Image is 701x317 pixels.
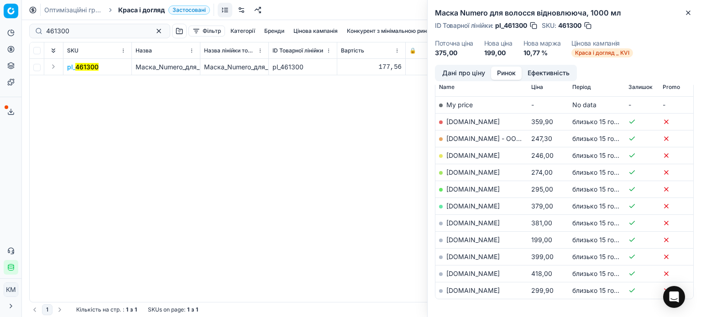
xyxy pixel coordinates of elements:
[54,304,65,315] button: Go to next page
[135,306,137,313] strong: 1
[341,62,402,72] div: 177,56
[435,7,694,18] h2: Маска Numero для волосся відновлююча, 1000 мл
[204,47,256,54] span: Назва лінійки товарів
[48,45,59,56] button: Expand all
[439,83,455,91] span: Name
[435,48,473,57] dd: 375,00
[272,47,323,54] span: ID Товарної лінійки
[446,101,473,109] span: My price
[572,151,643,159] span: близько 15 годин тому
[663,286,685,308] div: Open Intercom Messenger
[571,48,633,57] span: Краса і догляд _ KVI
[148,306,185,313] span: SKUs on page :
[4,282,18,297] button: КM
[531,168,553,176] span: 274,00
[572,270,643,277] span: близько 15 годин тому
[446,135,566,142] a: [DOMAIN_NAME] - ООО «Эпицентр К»
[196,306,198,313] strong: 1
[187,306,189,313] strong: 1
[572,185,643,193] span: близько 15 годин тому
[29,304,65,315] nav: pagination
[495,21,527,30] span: pl_461300
[67,62,99,72] button: pl_461300
[663,83,680,91] span: Promo
[572,236,643,244] span: близько 15 годин тому
[118,5,165,15] span: Краса і догляд
[558,21,581,30] span: 461300
[531,286,554,294] span: 299,90
[571,40,633,47] dt: Цінова кампанія
[435,40,473,47] dt: Поточна ціна
[484,48,513,57] dd: 199,00
[136,47,152,54] span: Назва
[523,48,561,57] dd: 10,77 %
[4,283,18,296] span: КM
[522,67,575,80] button: Ефективність
[227,26,259,36] button: Категорії
[523,40,561,47] dt: Нова маржа
[46,26,146,36] input: Пошук по SKU або назві
[446,253,500,260] a: [DOMAIN_NAME]
[531,202,553,210] span: 379,00
[484,40,513,47] dt: Нова ціна
[42,304,52,315] button: 1
[67,62,99,72] span: pl_
[446,151,500,159] a: [DOMAIN_NAME]
[446,202,500,210] a: [DOMAIN_NAME]
[572,253,643,260] span: близько 15 годин тому
[118,5,210,15] span: Краса і доглядЗастосовані
[446,236,500,244] a: [DOMAIN_NAME]
[659,96,693,113] td: -
[572,219,643,227] span: близько 15 годин тому
[446,219,500,227] a: [DOMAIN_NAME]
[191,306,194,313] strong: з
[126,306,128,313] strong: 1
[572,286,643,294] span: близько 15 годин тому
[204,62,265,72] div: Маска_Numero_для_волосся_відновлююча,_1000_мл
[341,47,364,54] span: Вартість
[67,47,78,54] span: SKU
[76,306,121,313] span: Кількість на стр.
[491,67,522,80] button: Ринок
[29,304,40,315] button: Go to previous page
[446,168,500,176] a: [DOMAIN_NAME]
[75,63,99,71] mark: 461300
[436,67,491,80] button: Дані про ціну
[290,26,341,36] button: Цінова кампанія
[48,61,59,72] button: Expand
[44,5,210,15] nav: breadcrumb
[446,185,500,193] a: [DOMAIN_NAME]
[572,135,643,142] span: близько 15 годин тому
[136,63,299,71] span: Маска_Numero_для_волосся_відновлююча,_1000_мл
[531,83,543,91] span: Ціна
[531,219,552,227] span: 381,00
[343,26,465,36] button: Конкурент з мінімальною ринковою ціною
[446,270,500,277] a: [DOMAIN_NAME]
[531,185,553,193] span: 295,00
[531,253,554,260] span: 399,00
[531,270,552,277] span: 418,00
[272,62,333,72] div: pl_461300
[409,47,416,54] span: 🔒
[531,151,554,159] span: 246,00
[531,236,552,244] span: 199,00
[446,286,500,294] a: [DOMAIN_NAME]
[446,118,500,125] a: [DOMAIN_NAME]
[435,22,493,29] span: ID Товарної лінійки :
[168,5,210,15] span: Застосовані
[130,306,133,313] strong: з
[572,168,643,176] span: близько 15 годин тому
[569,96,625,113] td: No data
[542,22,556,29] span: SKU :
[528,96,569,113] td: -
[572,118,643,125] span: близько 15 годин тому
[625,96,659,113] td: -
[531,135,552,142] span: 247,30
[188,26,225,36] button: Фільтр
[76,306,137,313] div: :
[572,83,591,91] span: Період
[531,118,553,125] span: 359,90
[44,5,103,15] a: Оптимізаційні групи
[628,83,653,91] span: Залишок
[572,202,643,210] span: близько 15 годин тому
